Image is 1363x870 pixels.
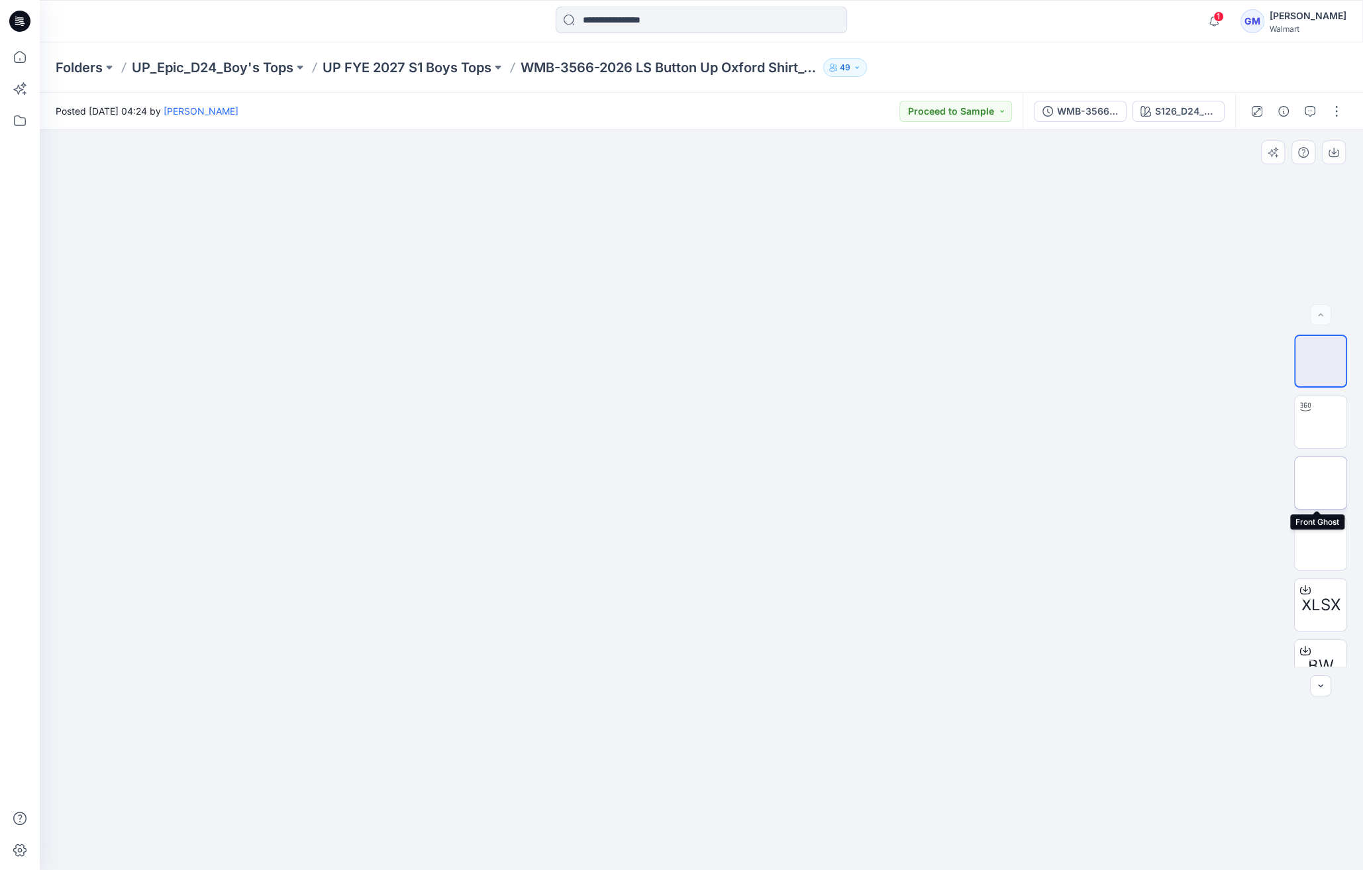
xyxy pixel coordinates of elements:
button: S126_D24_WN_Stripe_Newstone_M24939D_Opt1 [1132,101,1225,122]
button: Details [1273,101,1294,122]
button: 49 [823,58,867,77]
p: WMB-3566-2026 LS Button Up Oxford Shirt_Opt1 [521,58,818,77]
div: S126_D24_WN_Stripe_Newstone_M24939D_Opt1 [1155,104,1216,119]
div: WMB-3566-2026 LS Button Up Oxford Shirt_Opt1_Full Colorway [1057,104,1118,119]
p: 49 [840,60,850,75]
div: Walmart [1270,24,1346,34]
span: BW [1308,654,1334,678]
span: XLSX [1301,593,1340,617]
span: Posted [DATE] 04:24 by [56,104,238,118]
span: 1 [1213,11,1224,22]
a: UP FYE 2027 S1 Boys Tops [323,58,491,77]
div: [PERSON_NAME] [1270,8,1346,24]
a: [PERSON_NAME] [164,105,238,117]
button: WMB-3566-2026 LS Button Up Oxford Shirt_Opt1_Full Colorway [1034,101,1127,122]
div: GM [1240,9,1264,33]
a: UP_Epic_D24_Boy's Tops [132,58,293,77]
a: Folders [56,58,103,77]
